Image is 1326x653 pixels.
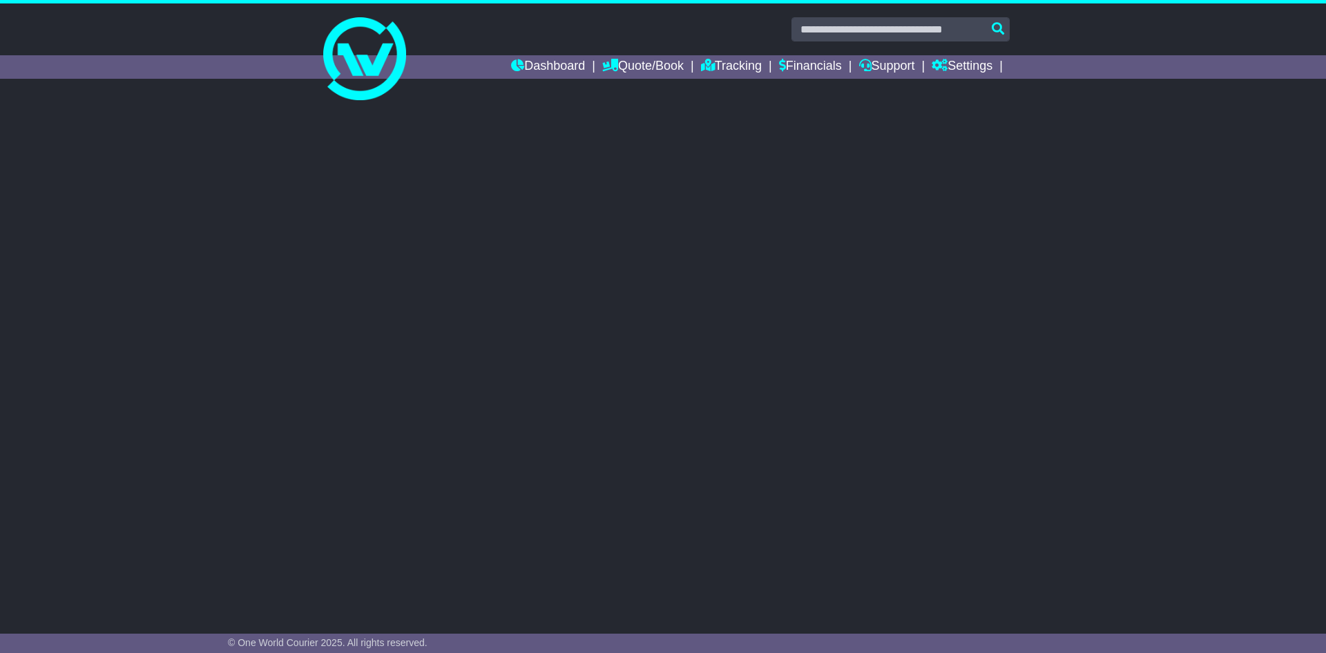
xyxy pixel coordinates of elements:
[602,55,684,79] a: Quote/Book
[859,55,915,79] a: Support
[932,55,992,79] a: Settings
[701,55,762,79] a: Tracking
[228,637,427,648] span: © One World Courier 2025. All rights reserved.
[511,55,585,79] a: Dashboard
[779,55,842,79] a: Financials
